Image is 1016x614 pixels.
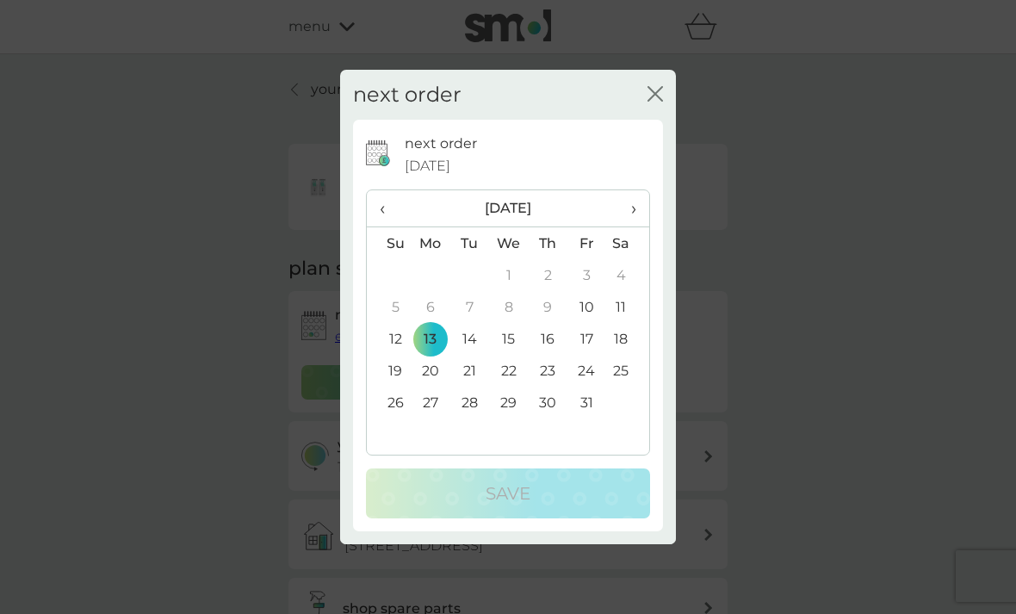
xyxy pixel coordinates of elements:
[529,387,567,419] td: 30
[567,387,606,419] td: 31
[606,323,649,355] td: 18
[606,227,649,260] th: Sa
[367,323,411,355] td: 12
[489,227,529,260] th: We
[489,259,529,291] td: 1
[411,323,450,355] td: 13
[567,291,606,323] td: 10
[411,355,450,387] td: 20
[411,387,450,419] td: 27
[606,355,649,387] td: 25
[489,387,529,419] td: 29
[367,227,411,260] th: Su
[489,323,529,355] td: 15
[489,355,529,387] td: 22
[367,355,411,387] td: 19
[411,291,450,323] td: 6
[405,155,450,177] span: [DATE]
[529,323,567,355] td: 16
[367,291,411,323] td: 5
[529,291,567,323] td: 9
[450,323,489,355] td: 14
[619,190,636,226] span: ›
[606,291,649,323] td: 11
[405,133,477,155] p: next order
[411,227,450,260] th: Mo
[450,227,489,260] th: Tu
[450,355,489,387] td: 21
[380,190,398,226] span: ‹
[489,291,529,323] td: 8
[606,259,649,291] td: 4
[353,83,462,108] h2: next order
[647,86,663,104] button: close
[450,291,489,323] td: 7
[450,387,489,419] td: 28
[529,355,567,387] td: 23
[567,227,606,260] th: Fr
[567,323,606,355] td: 17
[366,468,650,518] button: Save
[567,259,606,291] td: 3
[411,190,606,227] th: [DATE]
[486,480,530,507] p: Save
[529,259,567,291] td: 2
[367,387,411,419] td: 26
[567,355,606,387] td: 24
[529,227,567,260] th: Th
